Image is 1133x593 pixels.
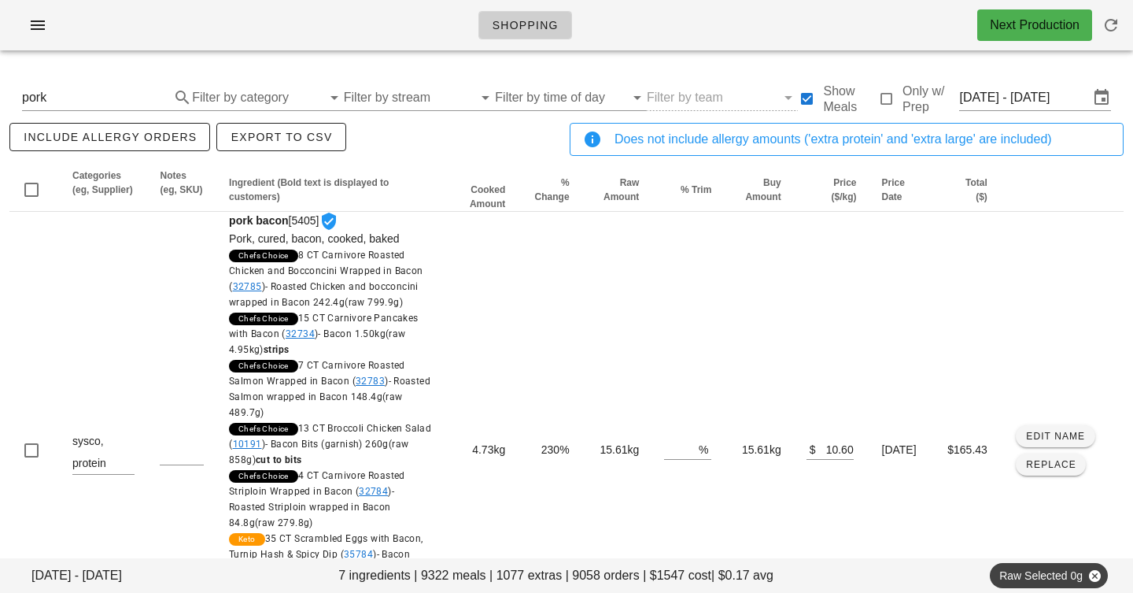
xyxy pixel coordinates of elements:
strong: cut to bits [256,454,301,465]
span: Raw Selected 0g [999,563,1098,588]
a: 10191 [233,439,262,450]
span: 230% [541,443,570,456]
span: Categories (eg, Supplier) [72,170,133,195]
span: Cooked Amount [470,184,505,209]
span: 4.73kg [472,443,505,456]
span: Price Date [882,177,905,202]
span: % Change [535,177,570,202]
div: Next Production [990,16,1079,35]
span: Export to CSV [230,131,332,143]
label: Only w/ Prep [902,83,959,115]
span: include allergy orders [23,131,197,143]
span: Keto [238,533,256,546]
span: Shopping [492,19,559,32]
span: | $0.17 avg [711,566,773,585]
button: Export to CSV [216,123,345,151]
span: Total ($) [965,177,987,202]
strong: pork bacon [229,214,288,227]
span: 35 CT Scrambled Eggs with Bacon, Turnip Hash & Spicy Dip ( ) [229,533,423,576]
span: (raw 799.9g) [345,297,403,308]
span: Replace [1025,459,1076,470]
span: Ingredient (Bold text is displayed to customers) [229,177,389,202]
div: Filter by time of day [495,85,647,110]
th: Categories (eg, Supplier): Not sorted. Activate to sort ascending. [60,169,147,212]
span: Edit Name [1025,431,1085,442]
span: 7 CT Carnivore Roasted Salmon Wrapped in Bacon ( ) [229,360,430,418]
th: Notes (eg, SKU): Not sorted. Activate to sort ascending. [147,169,216,212]
span: 8 CT Carnivore Roasted Chicken and Bocconcini Wrapped in Bacon ( ) [229,250,423,308]
button: include allergy orders [9,123,210,151]
div: % [699,439,711,459]
th: Raw Amount: Not sorted. Activate to sort ascending. [582,169,652,212]
span: Chefs Choice [238,250,289,262]
span: % Trim [681,184,711,195]
button: Close [1087,569,1102,583]
div: Filter by stream [344,85,496,110]
span: Pork, cured, bacon, cooked, baked [229,232,399,245]
strong: strips [264,344,289,355]
span: Chefs Choice [238,423,289,435]
a: 35784 [344,549,373,560]
span: Chefs Choice [238,313,289,325]
span: - Roasted Striploin wrapped in Bacon 84.8g [229,486,394,528]
span: - Roasted Salmon wrapped in Bacon 148.4g [229,376,430,418]
div: Does not include allergy amounts ('extra protein' and 'extra large' are included) [614,130,1110,149]
a: 32734 [286,328,315,339]
button: Edit Name [1016,425,1095,447]
a: 32785 [233,281,262,292]
span: 13 CT Broccoli Chicken Salad ( ) [229,423,431,465]
th: % Trim: Not sorted. Activate to sort ascending. [651,169,724,212]
span: 4 CT Carnivore Roasted Striploin Wrapped in Bacon ( ) [229,470,405,528]
span: Chefs Choice [238,360,289,372]
span: Notes (eg, SKU) [160,170,202,195]
div: Filter by category [192,85,344,110]
a: Shopping [478,11,572,39]
span: - Roasted Chicken and bocconcini wrapped in Bacon 242.4g [229,281,419,308]
label: Show Meals [823,83,877,115]
th: % Change: Not sorted. Activate to sort ascending. [518,169,581,212]
th: Cooked Amount: Not sorted. Activate to sort ascending. [445,169,518,212]
span: Price ($/kg) [831,177,856,202]
th: Buy Amount: Not sorted. Activate to sort ascending. [724,169,793,212]
span: - Bacon 1.50kg [229,328,405,355]
span: Buy Amount [745,177,781,202]
span: $165.43 [947,443,987,456]
th: Ingredient (Bold text is displayed to customers): Not sorted. Activate to sort ascending. [216,169,445,212]
span: Raw Amount [603,177,639,202]
th: Total ($): Not sorted. Activate to sort ascending. [933,169,1000,212]
span: (raw 279.8g) [255,517,313,528]
a: 32784 [359,486,388,497]
th: Price ($/kg): Not sorted. Activate to sort ascending. [794,169,869,212]
span: - Bacon Bits (garnish) 260g [229,439,408,465]
span: 15 CT Carnivore Pancakes with Bacon ( ) [229,313,418,355]
a: 32783 [356,376,385,387]
span: Chefs Choice [238,470,289,483]
div: $ [806,439,816,459]
th: Price Date: Not sorted. Activate to sort ascending. [869,169,934,212]
button: Replace [1016,454,1086,476]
